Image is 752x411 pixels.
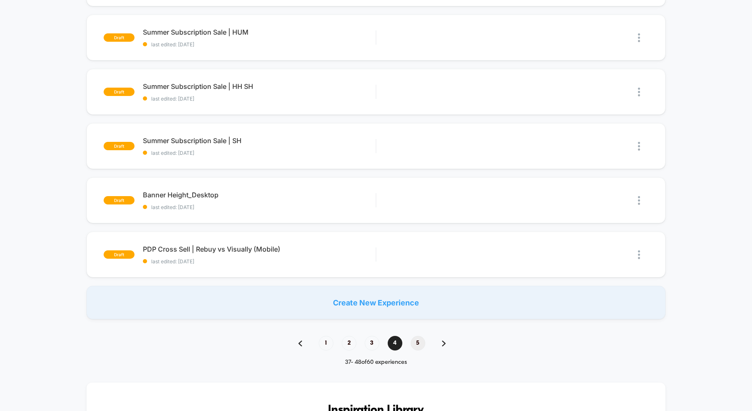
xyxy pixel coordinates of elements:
[143,28,376,36] span: Summer Subscription Sale | HUM
[638,196,640,205] img: close
[143,191,376,199] span: Banner Height_Desktop
[298,340,302,346] img: pagination back
[104,33,135,42] span: draft
[104,196,135,204] span: draft
[143,150,376,156] span: last edited: [DATE]
[104,250,135,259] span: draft
[638,88,640,96] img: close
[104,88,135,96] span: draft
[86,286,666,319] div: Create New Experience
[442,340,446,346] img: pagination forward
[143,204,376,210] span: last edited: [DATE]
[290,359,462,366] div: 37 - 48 of 60 experiences
[342,336,356,350] span: 2
[411,336,425,350] span: 5
[319,336,333,350] span: 1
[388,336,402,350] span: 4
[104,142,135,150] span: draft
[638,142,640,151] img: close
[365,336,379,350] span: 3
[143,96,376,102] span: last edited: [DATE]
[143,258,376,265] span: last edited: [DATE]
[638,33,640,42] img: close
[143,136,376,145] span: Summer Subscription Sale | SH
[143,245,376,253] span: PDP Cross Sell | Rebuy vs Visually (Mobile)
[638,250,640,259] img: close
[143,41,376,48] span: last edited: [DATE]
[143,82,376,91] span: Summer Subscription Sale | HH SH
